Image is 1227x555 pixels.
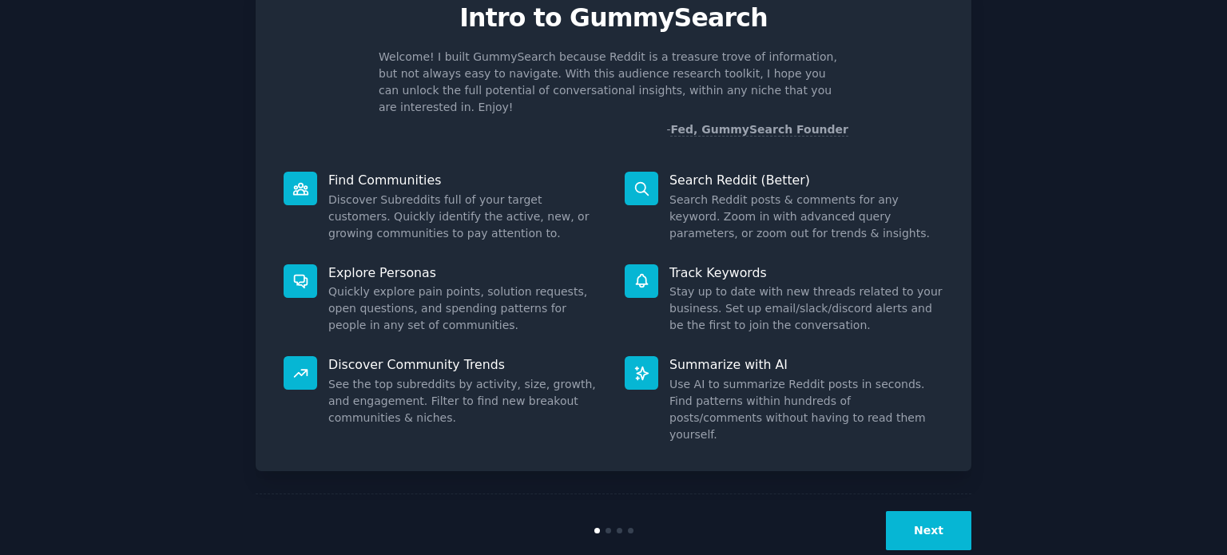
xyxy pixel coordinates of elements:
a: Fed, GummySearch Founder [670,123,848,137]
dd: Discover Subreddits full of your target customers. Quickly identify the active, new, or growing c... [328,192,602,242]
p: Explore Personas [328,264,602,281]
dd: See the top subreddits by activity, size, growth, and engagement. Filter to find new breakout com... [328,376,602,426]
button: Next [886,511,971,550]
p: Discover Community Trends [328,356,602,373]
p: Search Reddit (Better) [669,172,943,188]
dd: Search Reddit posts & comments for any keyword. Zoom in with advanced query parameters, or zoom o... [669,192,943,242]
div: - [666,121,848,138]
p: Find Communities [328,172,602,188]
p: Summarize with AI [669,356,943,373]
p: Track Keywords [669,264,943,281]
dd: Quickly explore pain points, solution requests, open questions, and spending patterns for people ... [328,283,602,334]
dd: Use AI to summarize Reddit posts in seconds. Find patterns within hundreds of posts/comments with... [669,376,943,443]
p: Welcome! I built GummySearch because Reddit is a treasure trove of information, but not always ea... [379,49,848,116]
p: Intro to GummySearch [272,4,955,32]
dd: Stay up to date with new threads related to your business. Set up email/slack/discord alerts and ... [669,283,943,334]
